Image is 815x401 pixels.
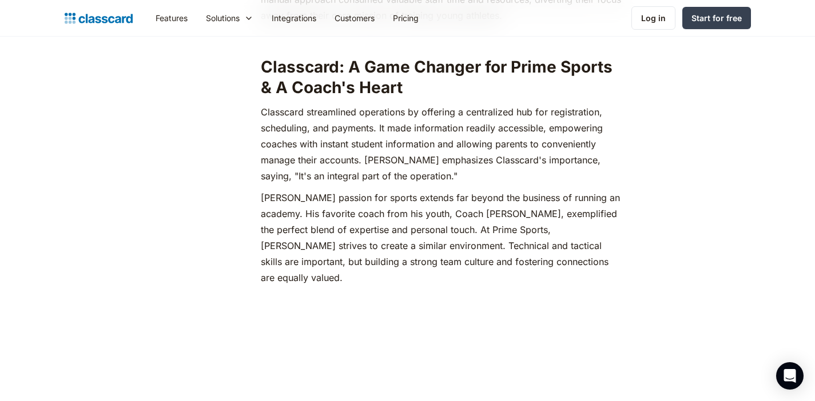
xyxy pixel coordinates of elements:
h2: Classcard: A Game Changer for Prime Sports & A Coach's Heart [261,57,624,98]
a: Log in [631,6,675,30]
p: ‍ [261,29,624,45]
div: Log in [641,12,666,24]
a: Start for free [682,7,751,29]
a: Pricing [384,5,428,31]
a: Integrations [263,5,325,31]
div: Solutions [206,12,240,24]
a: Features [146,5,197,31]
div: Start for free [691,12,742,24]
p: Classcard streamlined operations by offering a centralized hub for registration, scheduling, and ... [261,104,624,184]
a: home [65,10,133,26]
a: Customers [325,5,384,31]
p: [PERSON_NAME] passion for sports extends far beyond the business of running an academy. His favor... [261,190,624,286]
div: Solutions [197,5,263,31]
div: Open Intercom Messenger [776,362,804,390]
p: ‍ [261,291,624,307]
